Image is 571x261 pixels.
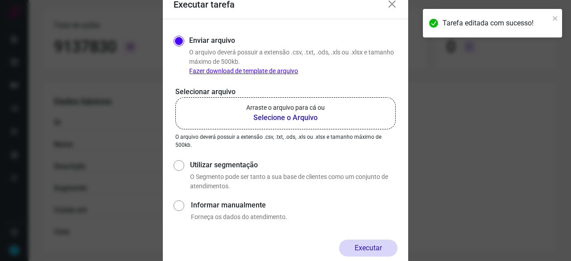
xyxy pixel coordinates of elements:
b: Selecione o Arquivo [246,112,325,123]
p: Selecionar arquivo [175,87,396,97]
p: Arraste o arquivo para cá ou [246,103,325,112]
p: O arquivo deverá possuir a extensão .csv, .txt, .ods, .xls ou .xlsx e tamanho máximo de 500kb. [175,133,396,149]
p: O Segmento pode ser tanto a sua base de clientes como um conjunto de atendimentos. [190,172,397,191]
a: Fazer download de template de arquivo [189,67,298,75]
div: Tarefa editada com sucesso! [443,18,550,29]
p: O arquivo deverá possuir a extensão .csv, .txt, .ods, .xls ou .xlsx e tamanho máximo de 500kb. [189,48,397,76]
label: Utilizar segmentação [190,160,397,170]
button: Executar [339,240,397,257]
label: Informar manualmente [191,200,397,211]
label: Enviar arquivo [189,35,235,46]
button: close [552,12,559,23]
p: Forneça os dados do atendimento. [191,212,397,222]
